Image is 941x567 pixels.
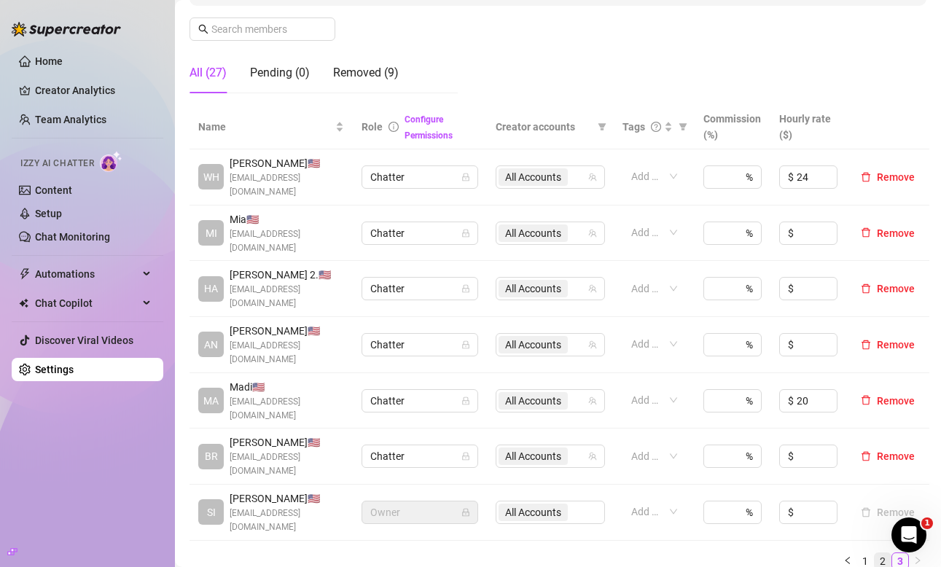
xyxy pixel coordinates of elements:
[35,184,72,196] a: Content
[35,208,62,219] a: Setup
[333,64,399,82] div: Removed (9)
[499,168,568,186] span: All Accounts
[370,278,469,300] span: Chatter
[230,434,344,450] span: [PERSON_NAME] 🇺🇸
[198,119,332,135] span: Name
[35,231,110,243] a: Chat Monitoring
[877,339,915,351] span: Remove
[679,122,687,131] span: filter
[461,508,470,517] span: lock
[461,284,470,293] span: lock
[588,396,597,405] span: team
[230,211,344,227] span: Mia 🇺🇸
[499,392,568,410] span: All Accounts
[100,151,122,172] img: AI Chatter
[370,166,469,188] span: Chatter
[499,224,568,242] span: All Accounts
[651,122,661,132] span: question-circle
[877,395,915,407] span: Remove
[861,451,871,461] span: delete
[230,171,344,199] span: [EMAIL_ADDRESS][DOMAIN_NAME]
[877,450,915,462] span: Remove
[861,340,871,350] span: delete
[211,21,315,37] input: Search members
[204,337,218,353] span: AN
[588,340,597,349] span: team
[461,396,470,405] span: lock
[877,171,915,183] span: Remove
[861,172,871,182] span: delete
[588,173,597,181] span: team
[855,224,921,242] button: Remove
[190,105,353,149] th: Name
[230,283,344,310] span: [EMAIL_ADDRESS][DOMAIN_NAME]
[20,157,94,171] span: Izzy AI Chatter
[250,64,310,82] div: Pending (0)
[855,447,921,465] button: Remove
[855,336,921,353] button: Remove
[861,283,871,294] span: delete
[913,556,922,565] span: right
[19,268,31,280] span: thunderbolt
[877,283,915,294] span: Remove
[855,392,921,410] button: Remove
[12,22,121,36] img: logo-BBDzfeDw.svg
[505,281,561,297] span: All Accounts
[877,227,915,239] span: Remove
[19,298,28,308] img: Chat Copilot
[505,169,561,185] span: All Accounts
[695,105,770,149] th: Commission (%)
[588,229,597,238] span: team
[198,24,208,34] span: search
[35,55,63,67] a: Home
[505,448,561,464] span: All Accounts
[230,227,344,255] span: [EMAIL_ADDRESS][DOMAIN_NAME]
[370,501,469,523] span: Owner
[230,379,344,395] span: Madi 🇺🇸
[230,155,344,171] span: [PERSON_NAME] 🇺🇸
[588,452,597,461] span: team
[203,169,219,185] span: WH
[921,517,933,529] span: 1
[35,292,138,315] span: Chat Copilot
[370,334,469,356] span: Chatter
[855,280,921,297] button: Remove
[230,490,344,507] span: [PERSON_NAME] 🇺🇸
[461,173,470,181] span: lock
[230,395,344,423] span: [EMAIL_ADDRESS][DOMAIN_NAME]
[496,119,592,135] span: Creator accounts
[499,447,568,465] span: All Accounts
[230,339,344,367] span: [EMAIL_ADDRESS][DOMAIN_NAME]
[855,504,921,521] button: Remove
[205,448,218,464] span: BR
[461,229,470,238] span: lock
[499,280,568,297] span: All Accounts
[861,227,871,238] span: delete
[207,504,216,520] span: SI
[35,364,74,375] a: Settings
[461,452,470,461] span: lock
[35,79,152,102] a: Creator Analytics
[230,323,344,339] span: [PERSON_NAME] 🇺🇸
[505,393,561,409] span: All Accounts
[206,225,217,241] span: MI
[35,262,138,286] span: Automations
[370,222,469,244] span: Chatter
[505,225,561,241] span: All Accounts
[588,284,597,293] span: team
[843,556,852,565] span: left
[461,340,470,349] span: lock
[203,393,219,409] span: MA
[362,121,383,133] span: Role
[388,122,399,132] span: info-circle
[204,281,218,297] span: HA
[35,335,133,346] a: Discover Viral Videos
[622,119,645,135] span: Tags
[230,507,344,534] span: [EMAIL_ADDRESS][DOMAIN_NAME]
[499,336,568,353] span: All Accounts
[190,64,227,82] div: All (27)
[598,122,606,131] span: filter
[370,390,469,412] span: Chatter
[370,445,469,467] span: Chatter
[676,116,690,138] span: filter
